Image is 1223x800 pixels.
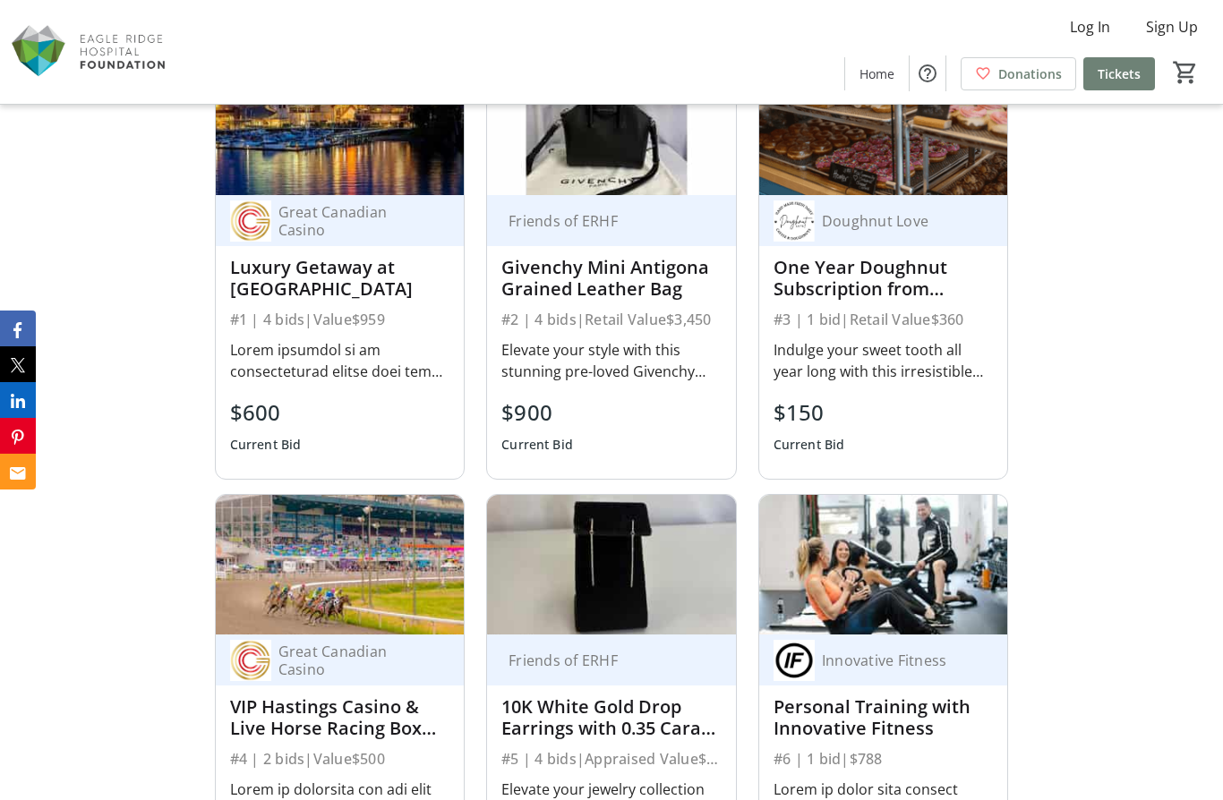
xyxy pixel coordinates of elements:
[1146,16,1198,38] span: Sign Up
[815,212,972,230] div: Doughnut Love
[1070,16,1110,38] span: Log In
[230,307,450,332] div: #1 | 4 bids | Value $959
[759,55,1008,195] img: One Year Doughnut Subscription from Doughnut Love
[271,203,429,239] div: Great Canadian Casino
[501,339,722,382] div: Elevate your style with this stunning pre-loved Givenchy Mini Antigona bag, crafted from premium ...
[845,57,909,90] a: Home
[759,495,1008,634] img: Personal Training with Innovative Fitness
[1132,13,1212,41] button: Sign Up
[501,212,700,230] div: Friends of ERHF
[774,307,994,332] div: #3 | 1 bid | Retail Value $360
[774,257,994,300] div: One Year Doughnut Subscription from Doughnut Love
[501,396,573,429] div: $900
[774,200,815,242] img: Doughnut Love
[230,640,271,681] img: Great Canadian Casino
[230,257,450,300] div: Luxury Getaway at [GEOGRAPHIC_DATA]
[998,64,1062,83] span: Donations
[1083,57,1155,90] a: Tickets
[216,55,465,195] img: Luxury Getaway at River Rock Casino Resort
[1056,13,1125,41] button: Log In
[501,746,722,771] div: #5 | 4 bids | Appraised Value $1,200
[774,696,994,739] div: Personal Training with Innovative Fitness
[230,396,302,429] div: $600
[1169,56,1202,89] button: Cart
[230,746,450,771] div: #4 | 2 bids | Value $500
[230,339,450,382] div: Lorem ipsumdol si am consecteturad elitse doei temp incididun utlabor et Dolor Magn Aliqua Enimad...
[501,257,722,300] div: Givenchy Mini Antigona Grained Leather Bag
[815,651,972,669] div: Innovative Fitness
[216,495,465,634] img: VIP Hastings Casino & Live Horse Racing Box Experience for 8
[961,57,1076,90] a: Donations
[11,7,170,97] img: Eagle Ridge Hospital Foundation's Logo
[230,429,302,461] div: Current Bid
[501,429,573,461] div: Current Bid
[860,64,894,83] span: Home
[501,696,722,739] div: 10K White Gold Drop Earrings with 0.35 Carats of Round Full Cut Diamonds
[501,307,722,332] div: #2 | 4 bids | Retail Value $3,450
[774,640,815,681] img: Innovative Fitness
[774,396,845,429] div: $150
[271,643,429,678] div: Great Canadian Casino
[774,429,845,461] div: Current Bid
[774,339,994,382] div: Indulge your sweet tooth all year long with this irresistible one-year doughnut subscription from...
[1098,64,1141,83] span: Tickets
[487,55,736,195] img: Givenchy Mini Antigona Grained Leather Bag
[501,651,700,669] div: Friends of ERHF
[230,696,450,739] div: VIP Hastings Casino & Live Horse Racing Box Experience for 8
[910,55,945,91] button: Help
[230,200,271,242] img: Great Canadian Casino
[774,746,994,771] div: #6 | 1 bid | $788
[487,495,736,634] img: 10K White Gold Drop Earrings with 0.35 Carats of Round Full Cut Diamonds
